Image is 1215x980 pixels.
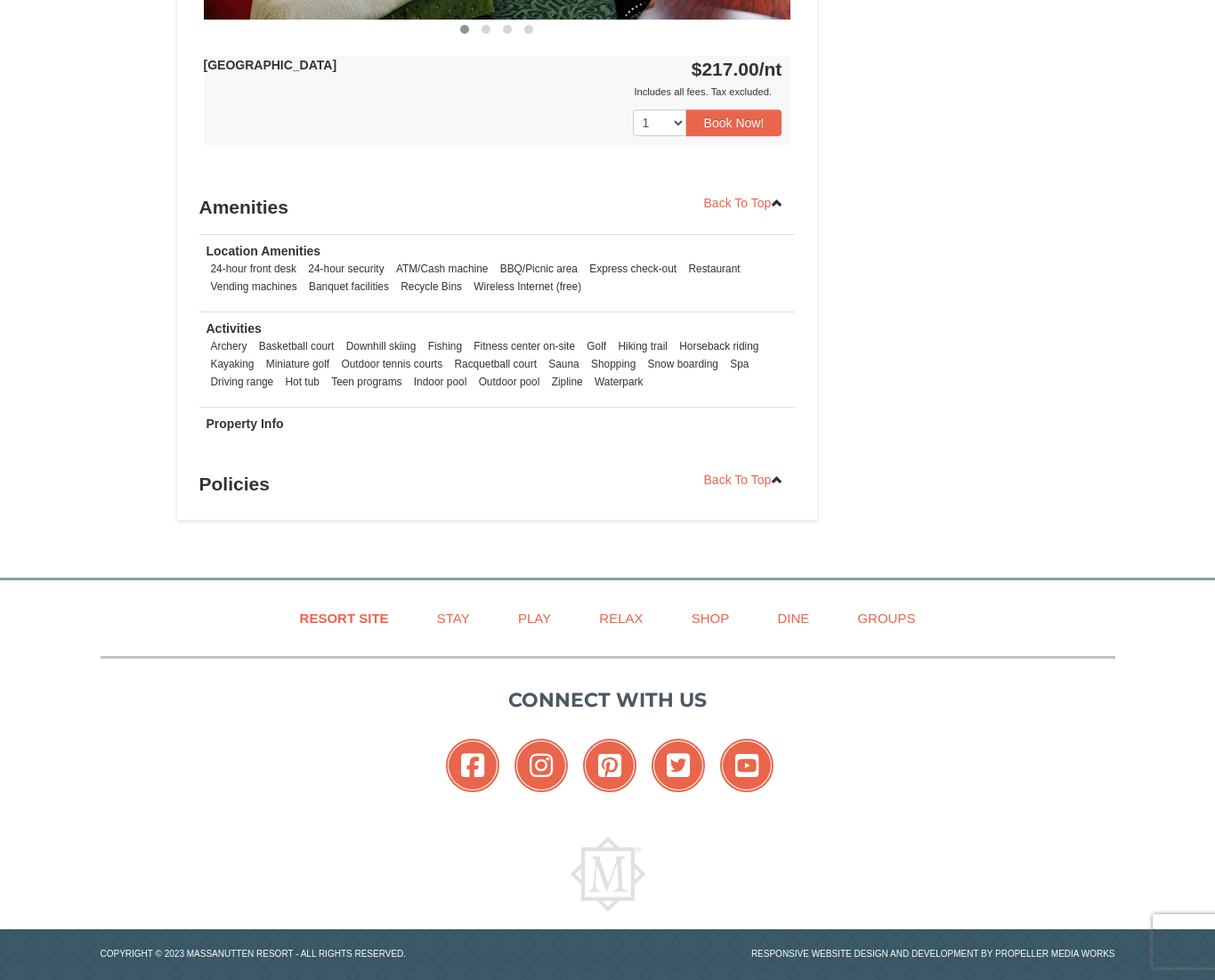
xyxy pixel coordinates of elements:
[469,337,579,355] li: Fitness center on-site
[725,355,753,373] li: Spa
[692,59,782,79] strong: $217.00
[396,278,466,296] li: Recycle Bins
[450,355,541,373] li: Racquetball court
[496,260,582,278] li: BBQ/Picnic area
[693,466,796,493] a: Back To Top
[751,949,1115,959] a: Responsive website design and development by Propeller Media Works
[342,337,421,355] li: Downhill skiing
[199,190,796,225] h3: Amenities
[204,83,782,101] div: Includes all fees. Tax excluded.
[547,373,587,391] li: Zipline
[587,355,640,373] li: Shopping
[336,355,447,373] li: Outdoor tennis courts
[101,685,1115,715] p: Connect with us
[496,598,573,638] a: Play
[255,337,339,355] li: Basketball court
[669,598,752,638] a: Shop
[392,260,493,278] li: ATM/Cash machine
[585,260,681,278] li: Express check-out
[474,373,545,391] li: Outdoor pool
[544,355,583,373] li: Sauna
[582,337,611,355] li: Golf
[278,598,411,638] a: Resort Site
[204,58,337,72] strong: [GEOGRAPHIC_DATA]
[281,373,324,391] li: Hot tub
[207,417,284,431] strong: Property Info
[577,598,665,638] a: Relax
[207,337,252,355] li: Archery
[644,355,723,373] li: Snow boarding
[675,337,763,355] li: Horseback riding
[304,278,393,296] li: Banquet facilities
[755,598,831,638] a: Dine
[262,355,334,373] li: Miniature golf
[759,59,782,79] span: /nt
[327,373,406,391] li: Teen programs
[207,260,302,278] li: 24-hour front desk
[835,598,937,638] a: Groups
[424,337,466,355] li: Fishing
[304,260,388,278] li: 24-hour security
[87,947,608,960] p: Copyright © 2023 Massanutten Resort - All Rights Reserved.
[693,190,796,216] a: Back To Top
[613,337,672,355] li: Hiking trail
[415,598,492,638] a: Stay
[684,260,744,278] li: Restaurant
[590,373,647,391] li: Waterpark
[199,466,796,502] h3: Policies
[409,373,472,391] li: Indoor pool
[571,837,645,911] img: Massanutten Resort Logo
[686,109,782,136] button: Book Now!
[207,355,259,373] li: Kayaking
[207,244,321,258] strong: Location Amenities
[207,278,302,296] li: Vending machines
[469,278,586,296] li: Wireless Internet (free)
[207,321,262,336] strong: Activities
[207,373,279,391] li: Driving range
